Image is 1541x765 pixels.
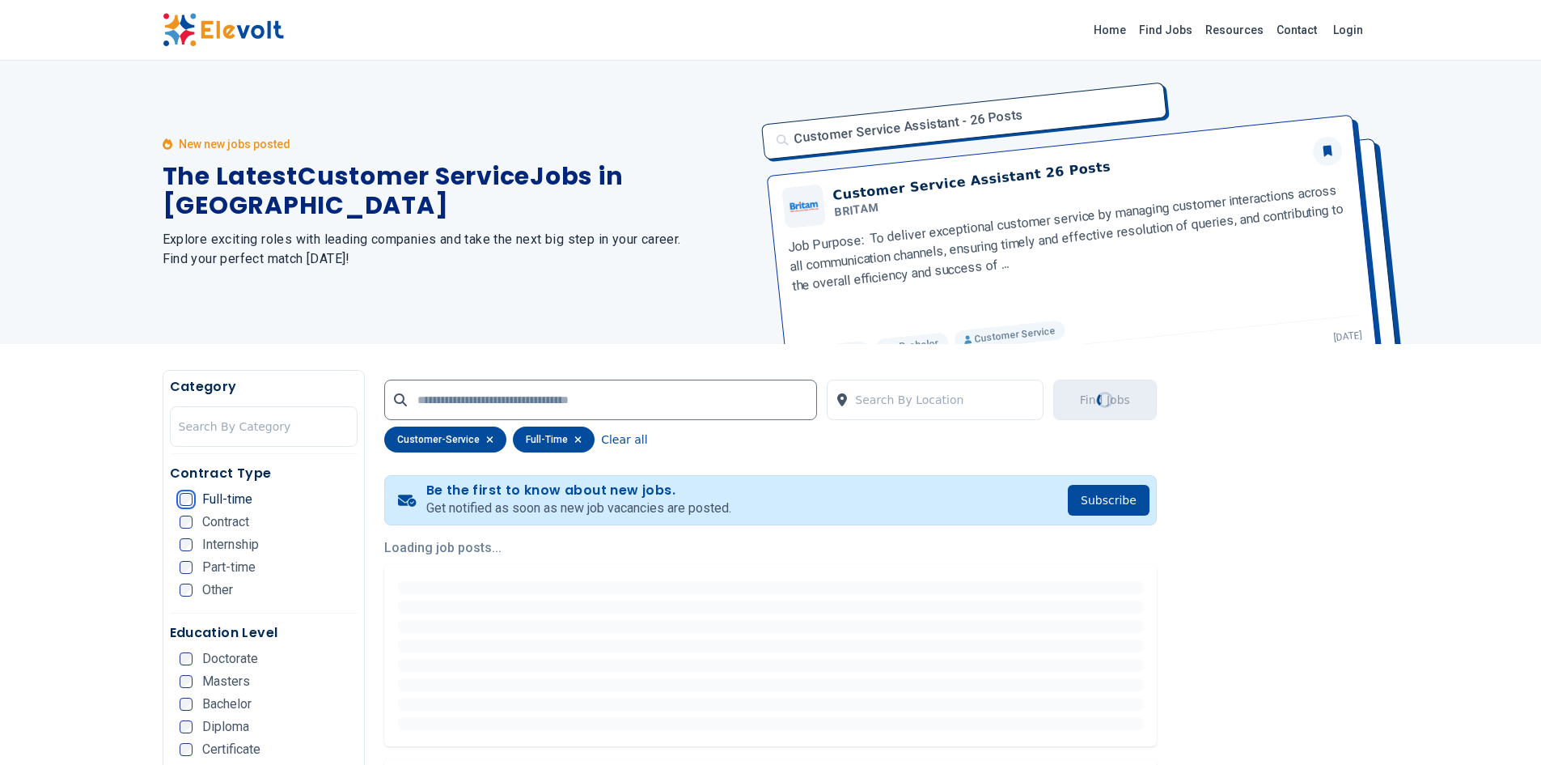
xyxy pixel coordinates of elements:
h1: The Latest Customer Service Jobs in [GEOGRAPHIC_DATA] [163,162,751,220]
input: Other [180,584,193,597]
p: Loading job posts... [384,538,1157,558]
div: Loading... [1097,392,1113,408]
span: Internship [202,538,259,551]
a: Login [1323,14,1373,46]
h5: Category [170,377,358,397]
div: full-time [513,427,595,453]
p: New new jobs posted [179,136,290,152]
a: Resources [1199,17,1270,43]
input: Diploma [180,720,193,733]
h5: Contract Type [170,464,358,483]
button: Find JobsLoading... [1053,380,1157,420]
span: Doctorate [202,652,258,665]
button: Subscribe [1068,485,1149,516]
input: Certificate [180,743,193,756]
span: Diploma [202,720,249,733]
a: Find Jobs [1132,17,1199,43]
div: customer-service [384,427,506,453]
input: Part-time [180,561,193,574]
h4: Be the first to know about new jobs. [426,482,731,499]
input: Bachelor [180,698,193,711]
span: Part-time [202,561,256,574]
span: Bachelor [202,698,252,711]
h2: Explore exciting roles with leading companies and take the next big step in your career. Find you... [163,230,751,269]
input: Masters [180,675,193,688]
input: Doctorate [180,652,193,665]
span: Masters [202,675,250,688]
span: Other [202,584,233,597]
span: Certificate [202,743,260,756]
input: Full-time [180,493,193,506]
span: Full-time [202,493,252,506]
p: Get notified as soon as new job vacancies are posted. [426,499,731,518]
iframe: Chat Widget [1460,687,1541,765]
input: Internship [180,538,193,551]
a: Contact [1270,17,1323,43]
button: Clear all [601,427,647,453]
img: Elevolt [163,13,284,47]
a: Home [1087,17,1132,43]
h5: Education Level [170,623,358,643]
span: Contract [202,516,249,529]
input: Contract [180,516,193,529]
